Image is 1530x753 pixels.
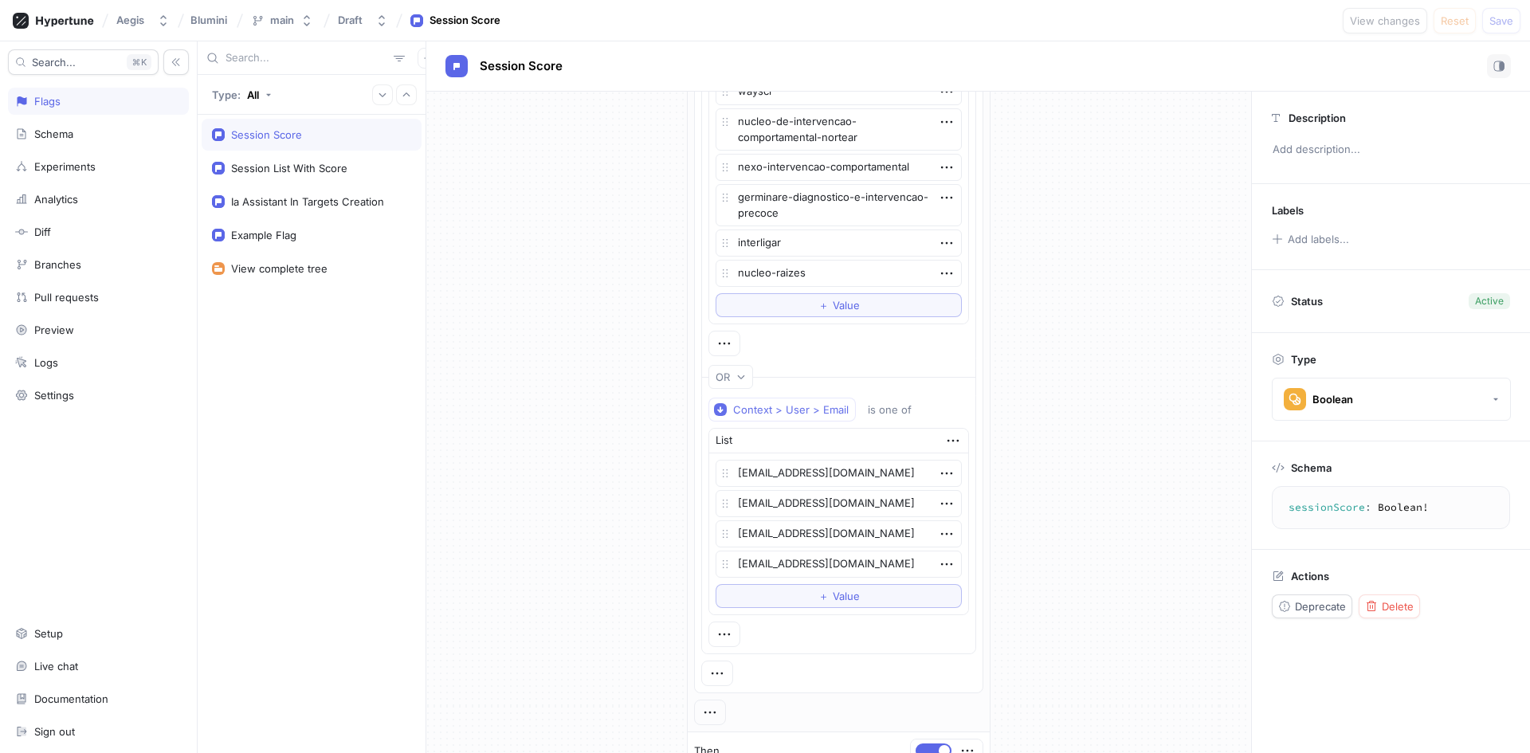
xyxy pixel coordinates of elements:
div: View complete tree [231,262,328,275]
span: Save [1489,16,1513,25]
p: Description [1289,112,1346,124]
textarea: [EMAIL_ADDRESS][DOMAIN_NAME] [716,520,962,547]
textarea: interligar [716,229,962,257]
input: Search... [226,50,387,66]
div: Diff [34,226,51,238]
p: Labels [1272,204,1304,217]
div: main [270,14,294,27]
textarea: sessionScore: Boolean! [1279,493,1503,522]
span: ＋ [818,300,829,310]
button: Context > User > Email [708,398,856,422]
button: Expand all [372,84,393,105]
button: Save [1482,8,1520,33]
p: Type [1291,353,1316,366]
div: All [247,88,259,101]
span: Value [833,591,860,601]
button: Draft [331,7,394,33]
span: Search... [32,57,76,67]
div: Session Score [430,13,500,29]
textarea: [EMAIL_ADDRESS][DOMAIN_NAME] [716,551,962,578]
p: Actions [1291,570,1329,582]
button: OR [708,365,753,389]
div: Context > User > Email [733,403,849,417]
span: Reset [1441,16,1469,25]
div: Analytics [34,193,78,206]
span: Session Score [480,60,563,73]
div: Draft [338,14,363,27]
p: Schema [1291,461,1332,474]
button: Collapse all [396,84,417,105]
textarea: waysci [716,78,962,105]
textarea: [EMAIL_ADDRESS][DOMAIN_NAME] [716,460,962,487]
div: Session Score [231,128,302,141]
div: Active [1475,294,1504,308]
div: Logs [34,356,58,369]
span: Deprecate [1295,602,1346,611]
div: Preview [34,324,74,336]
div: Documentation [34,692,108,705]
div: Setup [34,627,63,640]
button: Deprecate [1272,594,1352,618]
button: Delete [1359,594,1420,618]
p: Type: [212,88,241,101]
p: Status [1291,290,1323,312]
div: Ia Assistant In Targets Creation [231,195,384,208]
div: OR [716,371,730,384]
div: Experiments [34,160,96,173]
div: Live chat [34,660,78,673]
textarea: germinare-diagnostico-e-intervencao-precoce [716,184,962,226]
button: Type: All [206,80,277,108]
p: Add description... [1265,136,1516,163]
span: View changes [1350,16,1420,25]
span: Value [833,300,860,310]
button: Reset [1434,8,1476,33]
span: Blumini [190,14,227,25]
button: Add labels... [1266,229,1354,249]
textarea: [EMAIL_ADDRESS][DOMAIN_NAME] [716,490,962,517]
button: Aegis [110,7,176,33]
div: Pull requests [34,291,99,304]
button: Boolean [1272,378,1511,421]
div: Example Flag [231,229,296,241]
button: Search...K [8,49,159,75]
button: View changes [1343,8,1427,33]
a: Documentation [8,685,189,712]
span: Delete [1382,602,1414,611]
span: ＋ [818,591,829,601]
div: K [127,54,151,70]
div: Branches [34,258,81,271]
div: Flags [34,95,61,108]
div: Schema [34,127,73,140]
textarea: nucleo-de-intervencao-comportamental-nortear [716,108,962,151]
button: main [245,7,320,33]
div: Session List With Score [231,162,347,175]
div: Aegis [116,14,144,27]
div: Settings [34,389,74,402]
textarea: nexo-intervencao-comportamental [716,154,962,181]
button: ＋Value [716,293,962,317]
div: List [716,433,732,449]
div: Boolean [1312,393,1353,406]
div: is one of [868,403,912,417]
button: ＋Value [716,584,962,608]
div: Sign out [34,725,75,738]
textarea: nucleo-raizes [716,260,962,287]
button: is one of [861,398,935,422]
